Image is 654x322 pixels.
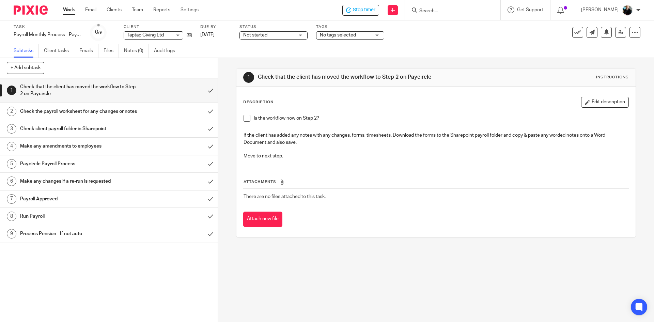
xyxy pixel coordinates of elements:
label: Client [124,24,192,30]
a: Files [104,44,119,58]
span: Stop timer [353,6,375,14]
span: Taptap Giving Ltd [127,33,164,37]
p: Is the workflow now on Step 2? [254,115,628,122]
a: Subtasks [14,44,39,58]
img: Pixie [14,5,48,15]
h1: Run Payroll [20,211,138,221]
a: Audit logs [154,44,180,58]
label: Task [14,24,82,30]
p: If the client has added any notes with any changes, forms, timesheets. Download the forms to the ... [244,132,628,146]
div: 2 [7,107,16,116]
div: 3 [7,124,16,134]
div: 9 [7,229,16,239]
div: Instructions [596,75,629,80]
div: 0 [95,28,102,36]
span: [DATE] [200,32,215,37]
a: Reports [153,6,170,13]
a: Client tasks [44,44,74,58]
h1: Paycircle Payroll Process [20,159,138,169]
a: Team [132,6,143,13]
div: 6 [7,177,16,186]
p: Move to next step. [244,153,628,159]
button: + Add subtask [7,62,44,74]
h1: Process Pension - If not auto [20,229,138,239]
div: Payroll Monthly Process - Paycircle [14,31,82,38]
h1: Payroll Approved [20,194,138,204]
h1: Check that the client has moved the workflow to Step 2 on Paycircle [258,74,451,81]
a: Notes (0) [124,44,149,58]
div: 1 [243,72,254,83]
div: 1 [7,86,16,95]
h1: Check client payroll folder in Sharepoint [20,124,138,134]
h1: Make any amendments to employees [20,141,138,151]
p: [PERSON_NAME] [581,6,619,13]
img: nicky-partington.jpg [622,5,633,16]
p: Description [243,99,274,105]
label: Due by [200,24,231,30]
span: Attachments [244,180,276,184]
small: /9 [98,31,102,34]
span: Not started [243,33,267,37]
input: Search [419,8,480,14]
a: Clients [107,6,122,13]
h1: Check that the client has moved the workflow to Step 2 on Paycircle [20,82,138,99]
div: 5 [7,159,16,169]
h1: Check the payroll worksheet for any changes or notes [20,106,138,117]
div: 7 [7,194,16,204]
span: There are no files attached to this task. [244,194,326,199]
div: 4 [7,142,16,151]
a: Emails [79,44,98,58]
h1: Make any changes if a re-run is requested [20,176,138,186]
span: No tags selected [320,33,356,37]
div: 8 [7,212,16,221]
a: Settings [181,6,199,13]
span: Get Support [517,7,543,12]
label: Tags [316,24,384,30]
label: Status [239,24,308,30]
div: Taptap Giving Ltd - Payroll Monthly Process - Paycircle [342,5,379,16]
button: Attach new file [243,212,282,227]
button: Edit description [581,97,629,108]
a: Email [85,6,96,13]
a: Work [63,6,75,13]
